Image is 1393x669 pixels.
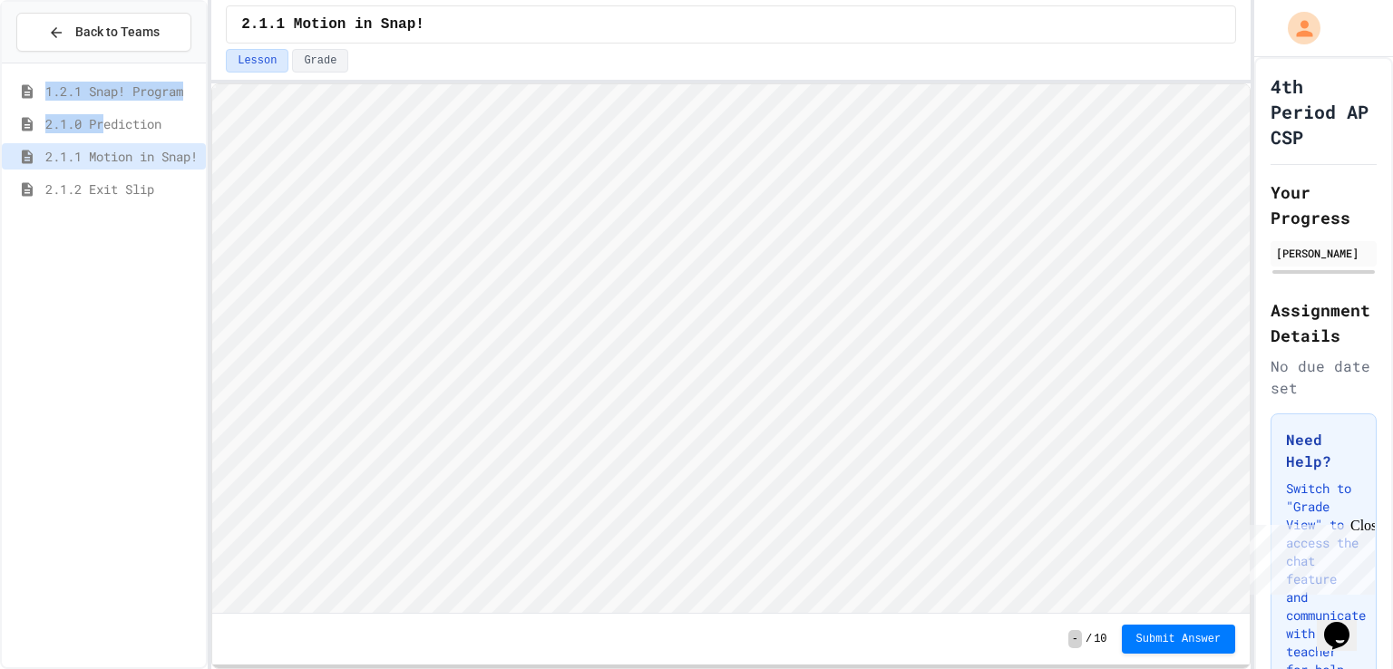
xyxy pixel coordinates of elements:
[212,84,1250,613] iframe: Snap! Programming Environment
[1286,429,1361,472] h3: Need Help?
[1086,632,1092,646] span: /
[1271,355,1377,399] div: No due date set
[45,82,199,101] span: 1.2.1 Snap! Program
[1122,625,1236,654] button: Submit Answer
[45,179,199,199] span: 2.1.2 Exit Slip
[7,7,125,115] div: Chat with us now!Close
[1136,632,1222,646] span: Submit Answer
[1269,7,1325,49] div: My Account
[45,114,199,133] span: 2.1.0 Prediction
[1271,297,1377,348] h2: Assignment Details
[1068,630,1082,648] span: -
[1317,596,1375,651] iframe: chat widget
[1271,73,1377,150] h1: 4th Period AP CSP
[1094,632,1106,646] span: 10
[1271,179,1377,230] h2: Your Progress
[226,49,288,73] button: Lesson
[45,147,199,166] span: 2.1.1 Motion in Snap!
[292,49,348,73] button: Grade
[1276,245,1371,261] div: [PERSON_NAME]
[75,23,160,42] span: Back to Teams
[241,14,424,35] span: 2.1.1 Motion in Snap!
[16,13,191,52] button: Back to Teams
[1242,518,1375,595] iframe: chat widget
